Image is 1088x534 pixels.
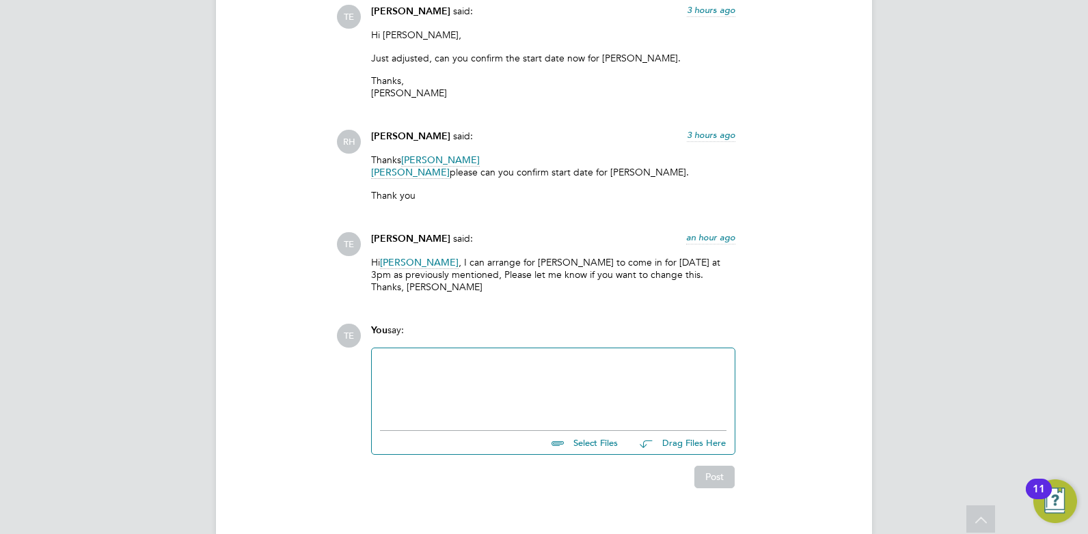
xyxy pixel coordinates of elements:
[371,29,735,41] p: Hi [PERSON_NAME],
[686,231,735,243] span: an hour ago
[337,5,361,29] span: TE
[629,429,726,458] button: Drag Files Here
[453,232,473,244] span: said:
[371,52,735,64] p: Just adjusted, can you confirm the start date now for [PERSON_NAME].
[371,324,735,348] div: say:
[1033,489,1045,507] div: 11
[371,189,735,201] p: Thank you
[453,5,473,17] span: said:
[371,233,450,244] span: [PERSON_NAME]
[687,129,735,141] span: 3 hours ago
[371,74,735,99] p: Thanks, [PERSON_NAME]
[337,324,361,348] span: TE
[1033,479,1077,523] button: Open Resource Center, 11 new notifications
[371,130,450,142] span: [PERSON_NAME]
[453,130,473,142] span: said:
[371,166,450,179] span: [PERSON_NAME]
[371,256,735,294] p: Hi , I can arrange for [PERSON_NAME] to come in for [DATE] at 3pm as previously mentioned, Please...
[337,130,361,154] span: RH
[371,324,387,336] span: You
[371,154,735,178] p: Thanks please can you confirm start date for [PERSON_NAME].
[371,5,450,17] span: [PERSON_NAME]
[337,232,361,256] span: TE
[687,4,735,16] span: 3 hours ago
[380,256,459,269] span: [PERSON_NAME]
[401,154,480,167] span: [PERSON_NAME]
[694,466,735,488] button: Post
